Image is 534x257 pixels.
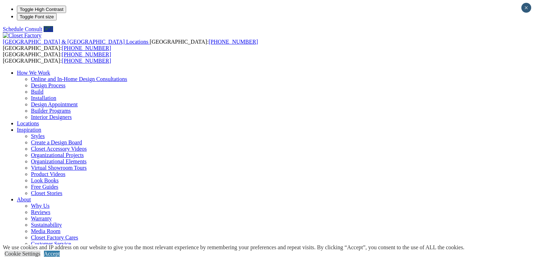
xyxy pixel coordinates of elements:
a: Organizational Elements [31,158,86,164]
a: Media Room [31,228,60,234]
a: [PHONE_NUMBER] [62,51,111,57]
a: Closet Factory Cares [31,234,78,240]
a: [GEOGRAPHIC_DATA] & [GEOGRAPHIC_DATA] Locations [3,39,150,45]
a: [PHONE_NUMBER] [208,39,258,45]
button: Toggle Font size [17,13,57,20]
a: How We Work [17,70,50,76]
a: Installation [31,95,56,101]
a: Create a Design Board [31,139,82,145]
img: Closet Factory [3,32,41,39]
a: Virtual Showroom Tours [31,165,87,171]
span: [GEOGRAPHIC_DATA]: [GEOGRAPHIC_DATA]: [3,39,258,51]
a: Closet Stories [31,190,62,196]
div: We use cookies and IP address on our website to give you the most relevant experience by remember... [3,244,464,251]
a: Look Books [31,177,59,183]
a: [PHONE_NUMBER] [62,58,111,64]
a: Product Videos [31,171,65,177]
button: Toggle High Contrast [17,6,66,13]
a: Locations [17,120,39,126]
a: Styles [31,133,45,139]
span: Toggle Font size [20,14,54,19]
a: Organizational Projects [31,152,84,158]
a: Sustainability [31,222,62,228]
a: Closet Accessory Videos [31,146,87,152]
a: Free Guides [31,184,58,190]
a: Interior Designers [31,114,72,120]
a: Inspiration [17,127,41,133]
span: [GEOGRAPHIC_DATA] & [GEOGRAPHIC_DATA] Locations [3,39,148,45]
a: Accept [44,251,60,257]
a: Builder Programs [31,108,71,114]
a: Cookie Settings [5,251,40,257]
a: Call [44,26,53,32]
span: Toggle High Contrast [20,7,63,12]
a: Design Appointment [31,101,78,107]
button: Close [521,3,531,13]
a: Customer Service [31,241,71,247]
a: Schedule Consult [3,26,42,32]
a: Warranty [31,215,52,221]
a: Design Process [31,82,65,88]
a: Online and In-Home Design Consultations [31,76,127,82]
span: [GEOGRAPHIC_DATA]: [GEOGRAPHIC_DATA]: [3,51,111,64]
a: About [17,196,31,202]
a: Why Us [31,203,50,209]
a: Build [31,89,44,95]
a: Reviews [31,209,50,215]
a: [PHONE_NUMBER] [62,45,111,51]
